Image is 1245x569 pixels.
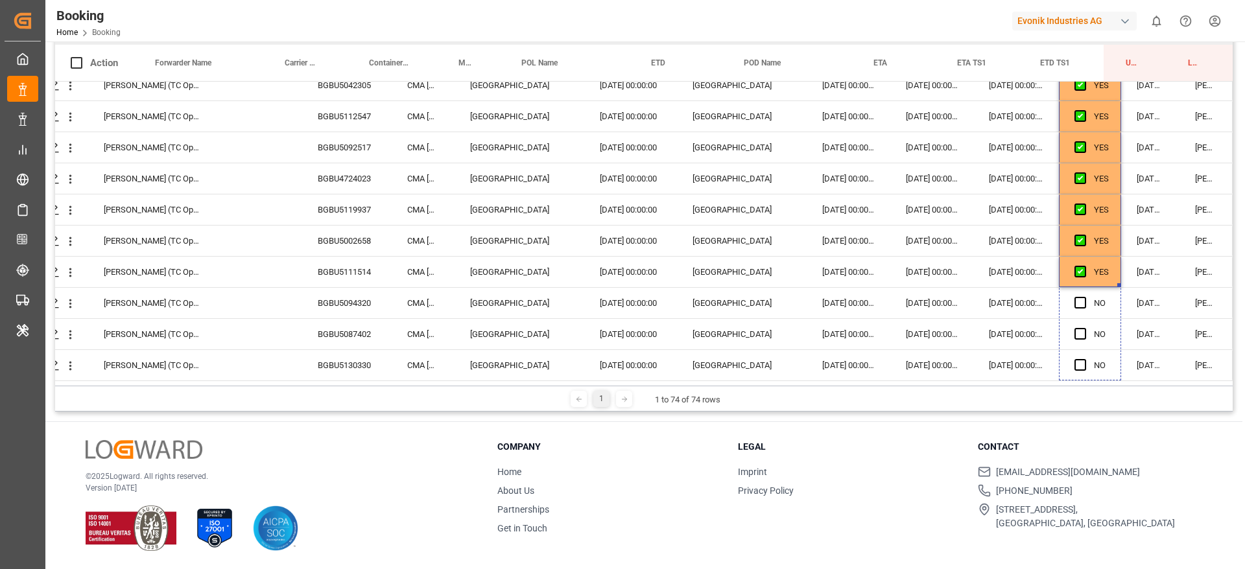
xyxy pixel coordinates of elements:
div: YES [1094,102,1109,132]
div: [DATE] 00:00:00 [890,319,973,349]
div: [PERSON_NAME] [1180,226,1233,256]
div: YES [1094,164,1109,194]
div: [GEOGRAPHIC_DATA] [455,226,584,256]
div: [DATE] 00:00:00 [584,163,677,194]
div: [PERSON_NAME] (TC Operator) [88,101,218,132]
div: NO [1094,319,1106,349]
span: Last Opened Date [1188,58,1197,67]
div: [DATE] 00:00:00 [890,194,973,225]
div: [DATE] 00:00:00 [890,132,973,163]
h3: Legal [738,440,962,454]
div: [DATE] 00:00:00 [890,350,973,380]
div: YES [1094,133,1109,163]
div: [PERSON_NAME] [1180,288,1233,318]
div: [DATE] 00:00:00 [584,319,677,349]
div: [GEOGRAPHIC_DATA] [455,163,584,194]
div: [DATE] 00:00:00 [807,226,890,256]
div: CMA [GEOGRAPHIC_DATA] [392,350,455,380]
span: POD Name [744,58,781,67]
div: Press SPACE to select this row. [10,288,1233,319]
div: [DATE] 00:00:00 [973,257,1059,287]
div: [GEOGRAPHIC_DATA] [677,288,807,318]
span: Update Last Opened By [1126,58,1139,67]
a: Imprint [738,467,767,477]
div: CMA [GEOGRAPHIC_DATA] [392,163,455,194]
span: Container No. [369,58,409,67]
div: [DATE] 06:48:31 [1121,70,1180,100]
button: show 0 new notifications [1142,6,1171,36]
div: [DATE] 06:48:31 [1121,132,1180,163]
a: Get in Touch [497,523,547,533]
div: [GEOGRAPHIC_DATA] [677,319,807,349]
div: [PERSON_NAME] [1180,350,1233,380]
div: [PERSON_NAME] (TC Operator) [88,194,218,225]
div: [DATE] 06:48:31 [1121,101,1180,132]
div: [GEOGRAPHIC_DATA] [677,194,807,225]
div: Press SPACE to select this row. [10,163,1233,194]
div: [DATE] 00:00:00 [807,101,890,132]
div: [DATE] 00:00:00 [890,163,973,194]
div: [DATE] 00:00:00 [807,288,890,318]
div: [DATE] 00:00:00 [807,319,890,349]
div: [PERSON_NAME] (TC Operator) [88,319,218,349]
div: CMA [GEOGRAPHIC_DATA] [392,101,455,132]
div: [PERSON_NAME] (TC Operator) [88,288,218,318]
div: [GEOGRAPHIC_DATA] [455,101,584,132]
div: [PERSON_NAME] (TC Operator) [88,257,218,287]
div: [GEOGRAPHIC_DATA] [677,350,807,380]
span: ETD TS1 [1040,58,1070,67]
div: [DATE] 00:00:00 [973,350,1059,380]
span: Carrier Booking No. [285,58,320,67]
div: [DATE] 00:00:00 [584,257,677,287]
div: [GEOGRAPHIC_DATA] [455,319,584,349]
img: Logward Logo [86,440,202,459]
div: BGBU5042305 [302,70,392,100]
div: [DATE] 06:48:31 [1121,257,1180,287]
div: CMA [GEOGRAPHIC_DATA] [392,257,455,287]
div: Press SPACE to select this row. [10,226,1233,257]
div: [DATE] 00:00:00 [973,226,1059,256]
div: NO [1094,351,1106,380]
p: © 2025 Logward. All rights reserved. [86,470,465,482]
a: Home [497,467,521,477]
div: [DATE] 00:00:00 [584,132,677,163]
div: [DATE] 06:48:31 [1121,226,1180,256]
a: Privacy Policy [738,485,794,496]
div: BGBU5130330 [302,350,392,380]
div: [DATE] 00:00:00 [890,101,973,132]
div: [GEOGRAPHIC_DATA] [677,257,807,287]
div: Press SPACE to select this row. [10,70,1233,101]
div: [DATE] 00:00:00 [973,194,1059,225]
span: ETA TS1 [957,58,986,67]
div: BGBU5111514 [302,257,392,287]
div: [DATE] 00:00:00 [973,101,1059,132]
div: [DATE] 00:00:00 [584,288,677,318]
img: ISO 27001 Certification [192,505,237,551]
div: Booking [56,6,121,25]
div: [DATE] 00:00:00 [973,319,1059,349]
div: 1 to 74 of 74 rows [655,393,720,406]
div: Press SPACE to select this row. [10,319,1233,350]
div: [DATE] 06:46:52 [1121,350,1180,380]
div: BGBU5119937 [302,194,392,225]
a: About Us [497,485,534,496]
a: Partnerships [497,504,549,515]
p: Version [DATE] [86,482,465,494]
div: [DATE] 00:00:00 [890,70,973,100]
div: [DATE] 00:00:00 [584,194,677,225]
div: [DATE] 00:00:00 [584,350,677,380]
span: [STREET_ADDRESS], [GEOGRAPHIC_DATA], [GEOGRAPHIC_DATA] [996,503,1175,530]
div: [DATE] 00:00:00 [584,101,677,132]
div: Evonik Industries AG [1012,12,1137,30]
div: [DATE] 06:48:31 [1121,163,1180,194]
div: [DATE] 00:00:00 [890,257,973,287]
div: [PERSON_NAME] [1180,194,1233,225]
div: CMA [GEOGRAPHIC_DATA] [392,288,455,318]
div: [PERSON_NAME] [1180,319,1233,349]
div: CMA [GEOGRAPHIC_DATA] [392,132,455,163]
div: Press SPACE to select this row. [10,194,1233,226]
div: [DATE] 00:00:00 [584,70,677,100]
div: [GEOGRAPHIC_DATA] [455,350,584,380]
